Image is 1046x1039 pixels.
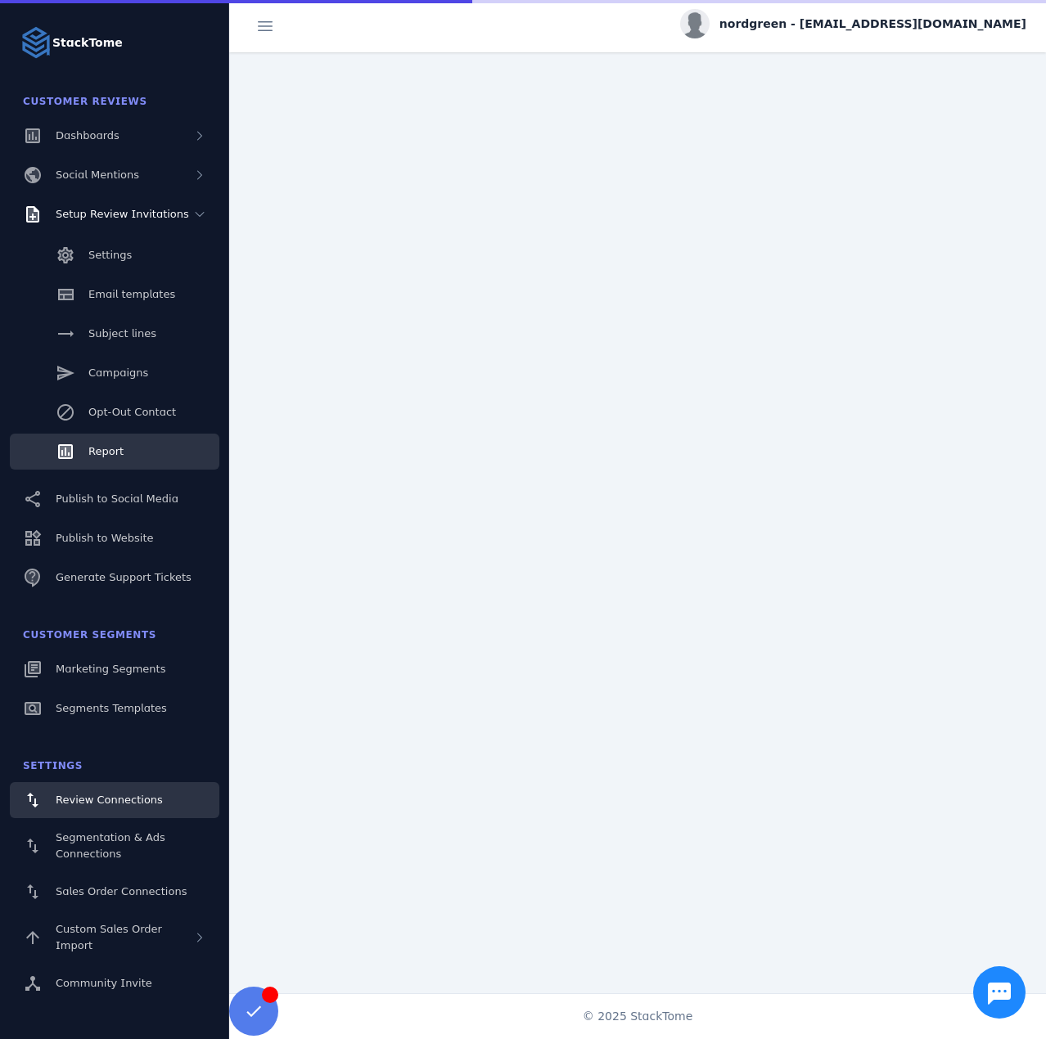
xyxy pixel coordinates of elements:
a: Publish to Social Media [10,481,219,517]
span: nordgreen - [EMAIL_ADDRESS][DOMAIN_NAME] [719,16,1026,33]
span: Segmentation & Ads Connections [56,831,165,860]
a: Settings [10,237,219,273]
a: Publish to Website [10,520,219,556]
span: Marketing Segments [56,663,165,675]
span: Email templates [88,288,175,300]
span: Sales Order Connections [56,885,187,897]
a: Review Connections [10,782,219,818]
img: profile.jpg [680,9,710,38]
span: Publish to Website [56,532,153,544]
a: Campaigns [10,355,219,391]
span: Social Mentions [56,169,139,181]
a: Segments Templates [10,690,219,726]
span: Customer Reviews [23,96,147,107]
a: Email templates [10,277,219,313]
span: Review Connections [56,794,163,806]
span: Generate Support Tickets [56,571,192,583]
a: Generate Support Tickets [10,560,219,596]
a: Opt-Out Contact [10,394,219,430]
a: Segmentation & Ads Connections [10,821,219,870]
span: © 2025 StackTome [583,1008,693,1025]
span: Custom Sales Order Import [56,923,162,951]
button: nordgreen - [EMAIL_ADDRESS][DOMAIN_NAME] [680,9,1026,38]
span: Publish to Social Media [56,493,178,505]
span: Setup Review Invitations [56,208,189,220]
span: Subject lines [88,327,156,340]
img: Logo image [20,26,52,59]
a: Sales Order Connections [10,874,219,910]
span: Customer Segments [23,629,156,641]
span: Settings [88,249,132,261]
a: Subject lines [10,316,219,352]
span: Dashboards [56,129,119,142]
a: Community Invite [10,965,219,1001]
a: Marketing Segments [10,651,219,687]
strong: StackTome [52,34,123,52]
span: Settings [23,760,83,771]
a: Report [10,434,219,470]
span: Segments Templates [56,702,167,714]
span: Report [88,445,124,457]
span: Campaigns [88,367,148,379]
span: Opt-Out Contact [88,406,176,418]
span: Community Invite [56,977,152,989]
